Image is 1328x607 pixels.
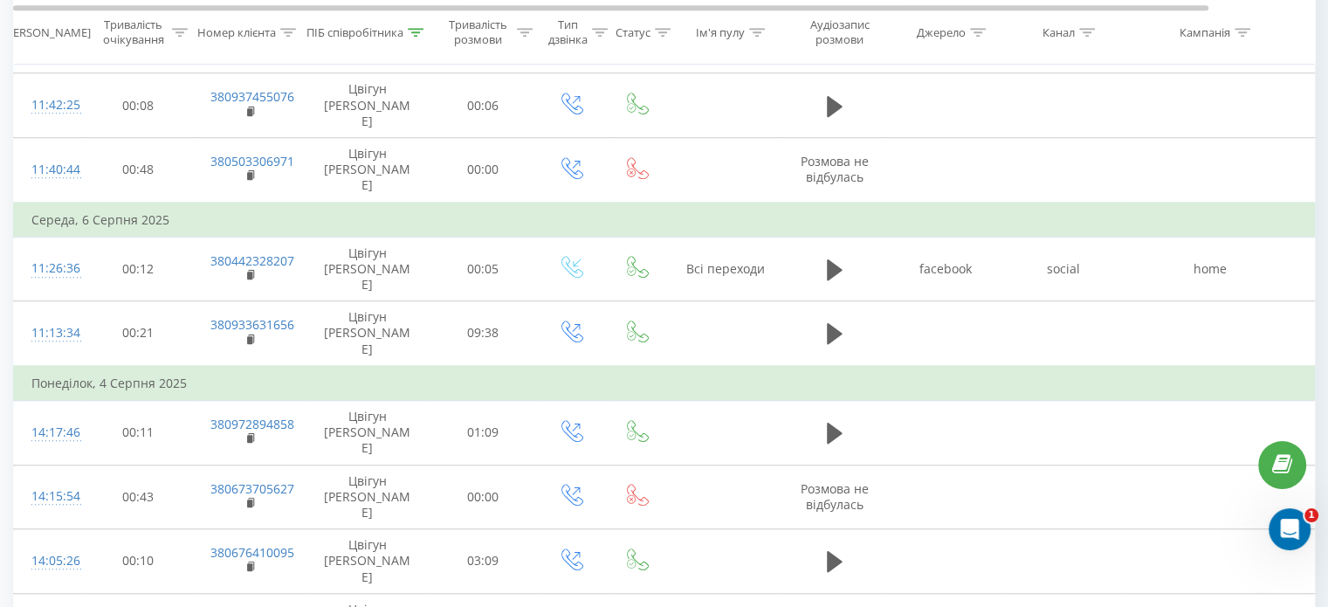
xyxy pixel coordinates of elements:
a: 380933631656 [210,316,294,333]
td: 00:11 [84,401,193,466]
td: Цвігун [PERSON_NAME] [306,137,429,202]
a: 380442328207 [210,252,294,269]
td: home [1123,237,1297,301]
a: 380937455076 [210,88,294,105]
div: Канал [1042,25,1075,40]
div: 14:05:26 [31,544,66,578]
td: Цвігун [PERSON_NAME] [306,301,429,366]
td: 00:12 [84,237,193,301]
div: Джерело [917,25,966,40]
div: 11:40:44 [31,153,66,187]
iframe: Intercom live chat [1269,508,1311,550]
td: 00:48 [84,137,193,202]
div: 14:17:46 [31,416,66,450]
td: Цвігун [PERSON_NAME] [306,401,429,466]
a: 380676410095 [210,544,294,561]
td: 00:00 [429,465,538,529]
td: Цвігун [PERSON_NAME] [306,73,429,138]
div: Тип дзвінка [548,18,588,48]
td: 00:21 [84,301,193,366]
div: [PERSON_NAME] [3,25,91,40]
div: 11:42:25 [31,88,66,122]
div: 11:13:34 [31,316,66,350]
td: 00:05 [429,237,538,301]
td: Цвігун [PERSON_NAME] [306,529,429,594]
td: 00:08 [84,73,193,138]
div: Тривалість очікування [99,18,168,48]
div: Ім'я пулу [696,25,745,40]
div: 14:15:54 [31,479,66,514]
td: 00:10 [84,529,193,594]
a: 380972894858 [210,416,294,432]
span: 1 [1304,508,1318,522]
td: 00:43 [84,465,193,529]
div: Кампанія [1180,25,1230,40]
td: 09:38 [429,301,538,366]
td: Всі переходи [669,237,782,301]
div: 11:26:36 [31,252,66,286]
td: 03:09 [429,529,538,594]
a: 380503306971 [210,153,294,169]
div: Аудіозапис розмови [797,18,882,48]
div: Тривалість розмови [444,18,513,48]
div: Статус [616,25,650,40]
td: Цвігун [PERSON_NAME] [306,237,429,301]
td: Цвігун [PERSON_NAME] [306,465,429,529]
td: social [1005,237,1123,301]
td: 00:06 [429,73,538,138]
span: Розмова не відбулась [801,480,869,513]
td: 01:09 [429,401,538,466]
a: 380673705627 [210,480,294,497]
div: ПІБ співробітника [306,25,403,40]
span: Розмова не відбулась [801,153,869,185]
div: Номер клієнта [197,25,276,40]
td: 00:00 [429,137,538,202]
td: facebook [887,237,1005,301]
